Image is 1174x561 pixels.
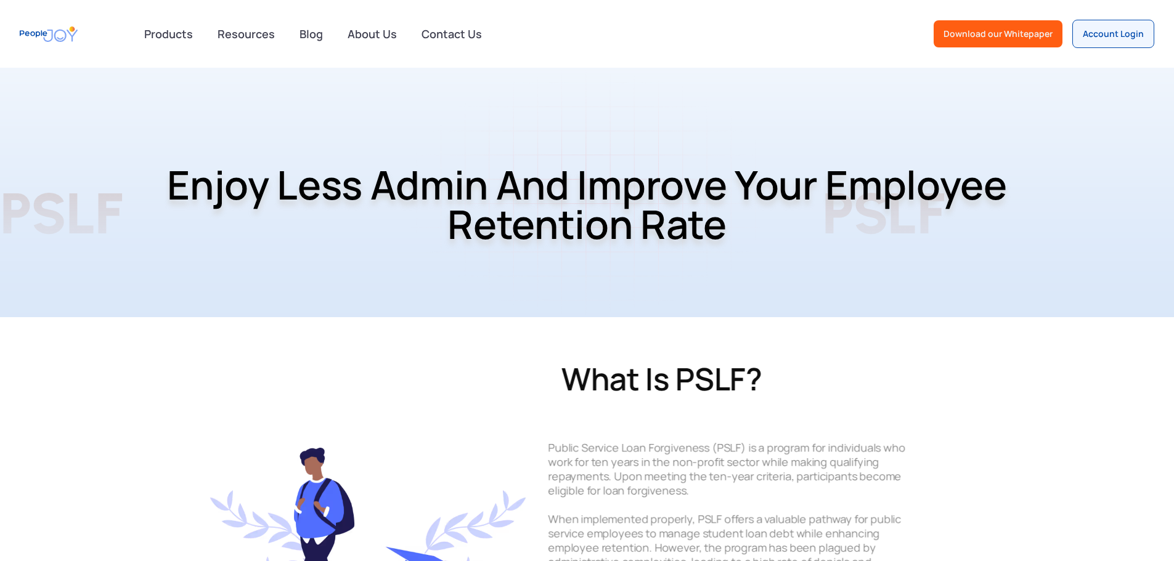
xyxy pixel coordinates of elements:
a: Download our Whitepaper [934,20,1062,47]
div: Products [137,22,200,46]
h1: Enjoy Less Admin and Improve Your Employee Retention Rate [131,133,1043,276]
a: Account Login [1072,20,1154,48]
h2: What is PSLF? [561,360,915,397]
div: Account Login [1083,28,1144,40]
a: Contact Us [414,20,489,47]
div: Download our Whitepaper [944,28,1053,40]
a: Blog [292,20,330,47]
a: home [20,20,78,48]
a: Resources [210,20,282,47]
a: About Us [340,20,404,47]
